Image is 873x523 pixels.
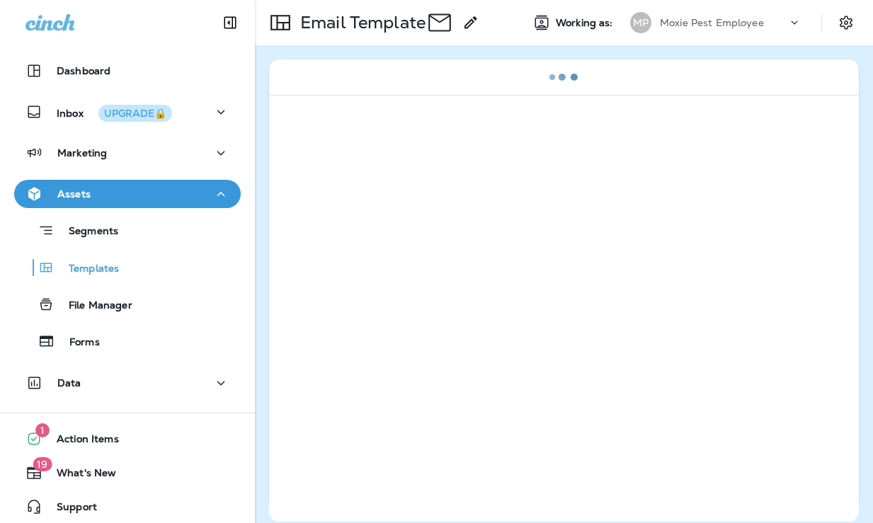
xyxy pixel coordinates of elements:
[14,98,241,126] button: InboxUPGRADE🔒
[55,263,119,276] p: Templates
[14,493,241,521] button: Support
[14,253,241,282] button: Templates
[57,147,107,159] p: Marketing
[660,17,764,28] p: Moxie Pest Employee
[14,459,241,487] button: 19What's New
[42,433,119,450] span: Action Items
[833,10,859,35] button: Settings
[14,369,241,397] button: Data
[14,425,241,453] button: 1Action Items
[556,17,616,29] span: Working as:
[14,139,241,167] button: Marketing
[14,215,241,246] button: Segments
[14,289,241,319] button: File Manager
[57,377,81,389] p: Data
[57,65,110,76] p: Dashboard
[55,299,132,313] p: File Manager
[42,467,116,484] span: What's New
[33,457,52,471] span: 19
[55,336,100,350] p: Forms
[55,225,118,239] p: Segments
[14,57,241,85] button: Dashboard
[98,105,172,122] button: UPGRADE🔒
[104,108,166,118] div: UPGRADE🔒
[14,180,241,208] button: Assets
[630,12,651,33] div: MP
[210,8,250,37] button: Collapse Sidebar
[35,423,50,437] span: 1
[14,326,241,356] button: Forms
[295,12,426,33] p: Email Template
[42,501,97,518] span: Support
[57,188,91,200] p: Assets
[57,105,172,120] p: Inbox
